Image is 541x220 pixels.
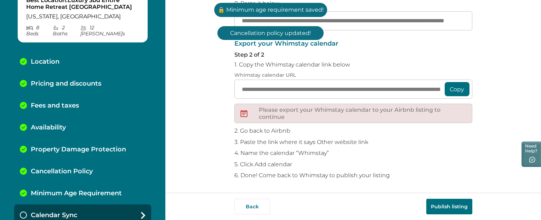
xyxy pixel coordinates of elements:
[31,190,122,197] p: Minimum Age Requirement
[234,40,472,47] p: Export your Whimstay calendar
[31,212,77,219] p: Calendar Sync
[217,26,324,40] p: Cancellation policy updated!
[445,82,469,96] button: Copy
[234,61,472,68] p: 1. Copy the Whimstay calendar link below
[214,3,327,17] p: 🔒 Minimum age requirement saved!
[234,161,472,168] p: 5. Click Add calendar
[234,139,472,146] p: 3. Paste the link where it says Other website link
[234,199,270,214] button: Back
[80,25,139,37] p: 12 [PERSON_NAME] s
[31,124,66,132] p: Availability
[234,127,472,134] p: 2. Go back to Airbnb
[31,168,93,175] p: Cancellation Policy
[31,58,59,66] p: Location
[426,199,472,214] button: Publish listing
[259,106,466,120] p: Please export your Whimstay calendar to your Airbnb listing to continue
[234,51,472,58] p: Step 2 of 2
[234,72,472,78] p: Whimstay calendar URL
[53,25,80,37] p: 2 Bath s
[31,146,126,154] p: Property Damage Protection
[234,172,472,179] p: 6. Done! Come back to Whimstay to publish your listing
[26,13,139,20] p: [US_STATE], [GEOGRAPHIC_DATA]
[31,102,79,110] p: Fees and taxes
[26,25,53,37] p: 8 Bed s
[234,150,472,157] p: 4. Name the calendar “Whimstay”
[31,80,101,88] p: Pricing and discounts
